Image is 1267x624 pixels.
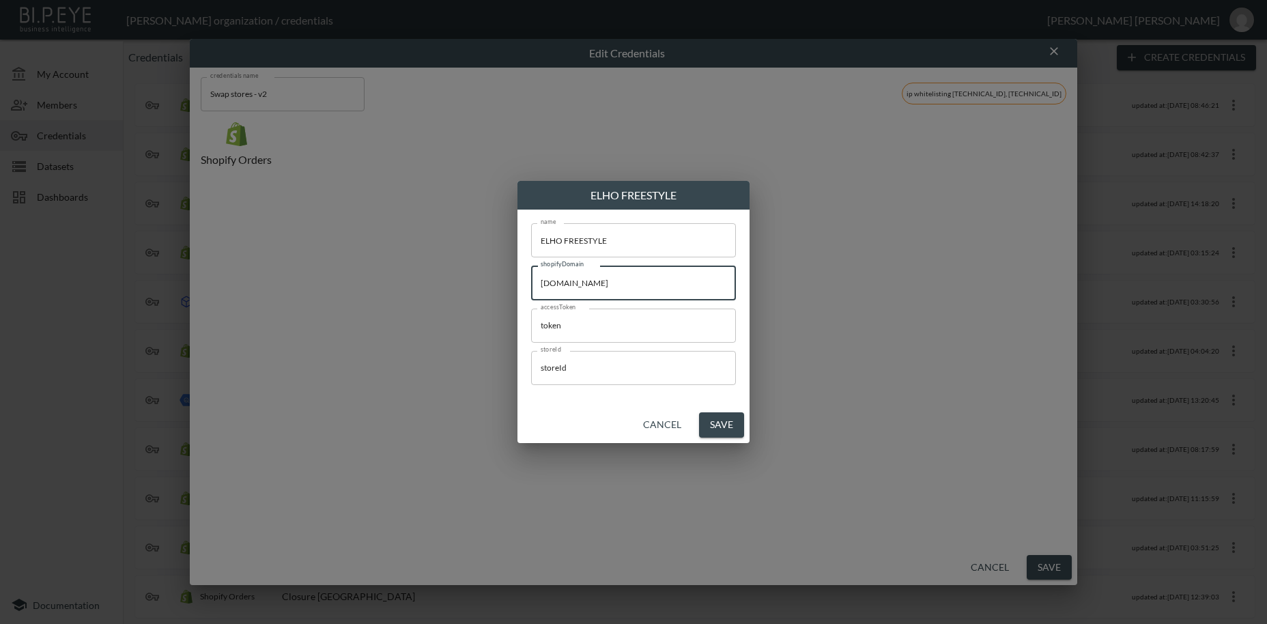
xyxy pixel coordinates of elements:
label: storeId [541,345,561,354]
label: accessToken [541,302,576,311]
label: name [541,217,556,226]
h2: ELHO FREESTYLE [517,181,750,210]
button: Cancel [638,412,687,438]
label: shopifyDomain [541,259,584,268]
button: Save [699,412,744,438]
